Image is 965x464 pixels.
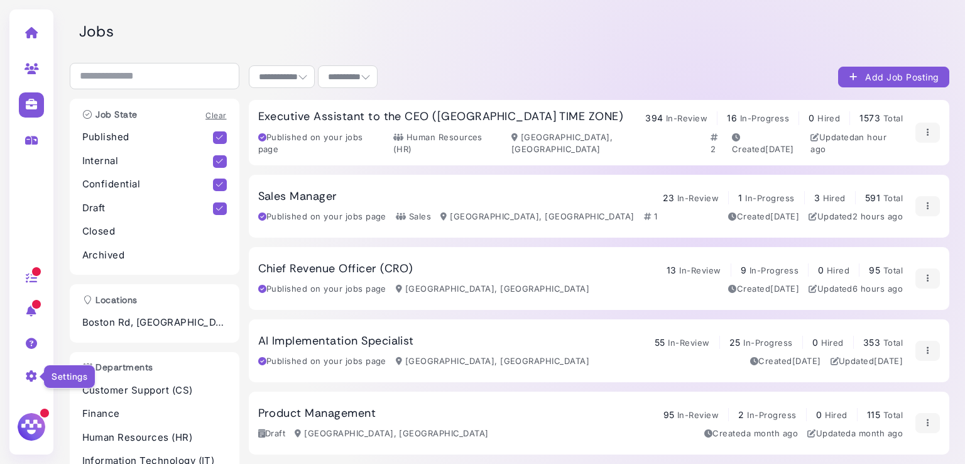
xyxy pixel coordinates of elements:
[258,190,337,204] h3: Sales Manager
[258,110,624,124] h3: Executive Assistant to the CEO ([GEOGRAPHIC_DATA] TIME ZONE)
[258,407,376,421] h3: Product Management
[679,265,721,275] span: In-Review
[440,211,634,223] div: [GEOGRAPHIC_DATA], [GEOGRAPHIC_DATA]
[76,295,144,306] h3: Locations
[821,338,844,348] span: Hired
[750,265,799,275] span: In-Progress
[667,265,677,275] span: 13
[16,411,47,443] img: Megan
[82,177,214,192] p: Confidential
[729,337,741,348] span: 25
[816,409,822,420] span: 0
[746,428,798,438] time: Jul 17, 2025
[677,410,719,420] span: In-Review
[82,224,227,239] p: Closed
[883,193,903,203] span: Total
[853,284,903,294] time: Aug 20, 2025
[728,211,799,223] div: Created
[393,131,502,156] div: Human Resources (HR)
[677,193,719,203] span: In-Review
[727,113,737,123] span: 16
[883,265,903,275] span: Total
[747,410,796,420] span: In-Progress
[82,384,227,398] p: Customer Support (CS)
[82,431,227,445] p: Human Resources (HR)
[728,283,799,296] div: Created
[396,211,431,223] div: Sales
[76,109,144,120] h3: Job State
[258,262,413,276] h3: Chief Revenue Officer (CRO)
[740,113,789,123] span: In-Progress
[859,113,880,123] span: 1573
[812,337,818,348] span: 0
[809,113,814,123] span: 0
[258,334,414,348] h3: AI Implementation Specialist
[205,111,226,120] a: Clear
[82,407,227,421] p: Finance
[258,283,386,296] div: Published on your jobs page
[853,211,903,221] time: Aug 20, 2025
[851,428,903,438] time: Jul 17, 2025
[644,211,657,223] div: 1
[396,283,589,296] div: [GEOGRAPHIC_DATA], [GEOGRAPHIC_DATA]
[704,428,798,440] div: Created
[807,428,903,440] div: Updated
[732,131,801,156] div: Created
[814,192,820,203] span: 3
[825,410,848,420] span: Hired
[645,113,663,123] span: 394
[817,113,840,123] span: Hired
[750,355,821,368] div: Created
[770,211,799,221] time: Apr 25, 2025
[745,193,794,203] span: In-Progress
[883,338,903,348] span: Total
[827,265,849,275] span: Hired
[82,201,214,216] p: Draft
[738,409,744,420] span: 2
[810,131,903,156] div: Updated
[396,355,589,368] div: [GEOGRAPHIC_DATA], [GEOGRAPHIC_DATA]
[863,337,880,348] span: 353
[666,113,707,123] span: In-Review
[258,355,386,368] div: Published on your jobs page
[883,113,903,123] span: Total
[655,337,665,348] span: 55
[883,410,903,420] span: Total
[82,248,227,263] p: Archived
[809,211,903,223] div: Updated
[295,428,488,440] div: [GEOGRAPHIC_DATA], [GEOGRAPHIC_DATA]
[809,283,903,296] div: Updated
[848,70,939,84] div: Add Job Posting
[43,365,95,389] div: Settings
[765,144,794,154] time: May 02, 2025
[76,362,160,373] h3: Departments
[82,130,214,145] p: Published
[741,265,746,275] span: 9
[823,193,846,203] span: Hired
[738,192,742,203] span: 1
[867,409,880,420] span: 115
[82,154,214,168] p: Internal
[511,131,701,156] div: [GEOGRAPHIC_DATA], [GEOGRAPHIC_DATA]
[874,356,903,366] time: Aug 18, 2025
[818,265,824,275] span: 0
[82,316,227,330] p: Boston Rd, [GEOGRAPHIC_DATA], [GEOGRAPHIC_DATA]
[258,131,384,156] div: Published on your jobs page
[258,211,386,223] div: Published on your jobs page
[770,284,799,294] time: Jun 09, 2025
[838,67,949,87] button: Add Job Posting
[668,338,709,348] span: In-Review
[79,23,949,41] h2: Jobs
[663,192,675,203] span: 23
[663,409,675,420] span: 95
[258,428,286,440] div: Draft
[711,131,726,156] div: 2
[869,265,880,275] span: 95
[792,356,821,366] time: May 19, 2025
[865,192,880,203] span: 591
[831,355,903,368] div: Updated
[743,338,792,348] span: In-Progress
